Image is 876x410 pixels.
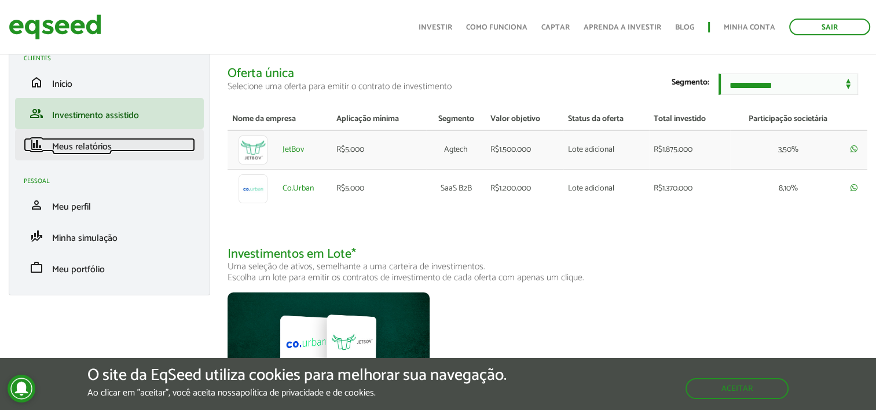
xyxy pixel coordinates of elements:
a: JetBov [283,146,304,154]
th: Valor objetivo [486,109,563,130]
td: 3,50% [730,130,846,170]
span: Início [52,76,72,92]
li: Minha simulação [15,221,204,252]
a: Aprenda a investir [584,24,661,31]
a: financeMeus relatórios [24,138,195,152]
th: Segmento [426,109,486,130]
a: homeInício [24,75,195,89]
td: R$5.000 [332,169,426,208]
a: Sair [789,19,870,35]
span: Meu perfil [52,199,91,215]
span: finance_mode [30,229,43,243]
a: Blog [675,24,694,31]
a: Minha conta [724,24,775,31]
a: Investir [419,24,452,31]
td: R$5.000 [332,130,426,170]
p: Ao clicar em "aceitar", você aceita nossa . [87,387,507,398]
li: Meus relatórios [15,129,204,160]
li: Início [15,67,204,98]
a: Co.Urban [283,185,314,193]
a: finance_modeMinha simulação [24,229,195,243]
li: Meu portfólio [15,252,204,283]
li: Meu perfil [15,189,204,221]
td: R$1.875.000 [649,130,730,170]
td: R$1.500.000 [486,130,563,170]
button: Aceitar [686,378,789,399]
span: finance [30,138,43,152]
img: EqSeed [9,12,101,42]
a: Captar [541,24,570,31]
span: Minha simulação [52,230,118,246]
span: Investimento assistido [52,108,139,123]
a: política de privacidade e de cookies [240,389,374,398]
th: Aplicação mínima [332,109,426,130]
h2: Oferta única [228,67,867,91]
td: 8,10% [730,169,846,208]
p: Selecione uma oferta para emitir o contrato de investimento [228,81,867,92]
span: home [30,75,43,89]
td: R$1.370.000 [649,169,730,208]
a: workMeu portfólio [24,261,195,274]
span: Meu portfólio [52,262,105,277]
h5: O site da EqSeed utiliza cookies para melhorar sua navegação. [87,367,507,385]
a: Compartilhar rodada por whatsapp [851,184,857,193]
span: person [30,198,43,212]
h2: Clientes [24,55,204,62]
h2: Pessoal [24,178,204,185]
a: groupInvestimento assistido [24,107,195,120]
span: Meus relatórios [52,139,112,155]
a: Compartilhar rodada por whatsapp [851,145,857,154]
td: Agtech [426,130,486,170]
li: Investimento assistido [15,98,204,129]
span: group [30,107,43,120]
th: Status da oferta [563,109,649,130]
h2: Investimentos em Lote* [228,247,867,284]
a: Como funciona [466,24,527,31]
a: personMeu perfil [24,198,195,212]
label: Segmento: [672,79,709,87]
p: Uma seleção de ativos, semelhante a uma carteira de investimentos. Escolha um lote para emitir os... [228,261,867,283]
td: SaaS B2B [426,169,486,208]
td: R$1.200.000 [486,169,563,208]
td: Lote adicional [563,130,649,170]
th: Participação societária [730,109,846,130]
th: Nome da empresa [228,109,331,130]
span: work [30,261,43,274]
th: Total investido [649,109,730,130]
td: Lote adicional [563,169,649,208]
